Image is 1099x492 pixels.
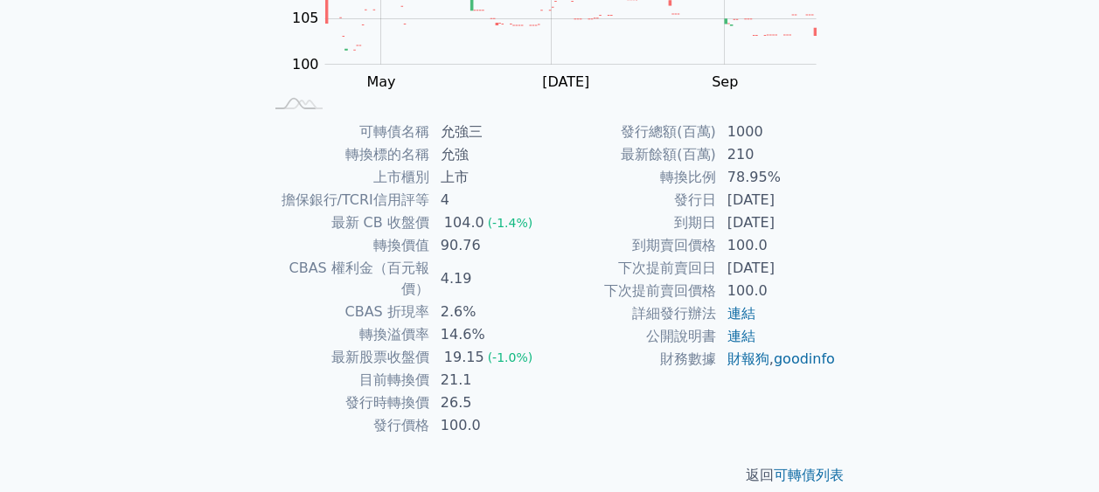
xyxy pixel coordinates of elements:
[263,211,430,234] td: 最新 CB 收盤價
[430,369,550,392] td: 21.1
[717,166,837,189] td: 78.95%
[430,166,550,189] td: 上市
[263,234,430,257] td: 轉換價值
[263,392,430,414] td: 發行時轉換價
[488,216,533,230] span: (-1.4%)
[441,347,488,368] div: 19.15
[550,121,717,143] td: 發行總額(百萬)
[550,280,717,302] td: 下次提前賣回價格
[717,234,837,257] td: 100.0
[727,305,755,322] a: 連結
[430,414,550,437] td: 100.0
[542,73,589,90] tspan: [DATE]
[727,350,769,367] a: 財報狗
[242,465,858,486] p: 返回
[727,328,755,344] a: 連結
[712,73,738,90] tspan: Sep
[717,348,837,371] td: ,
[550,325,717,348] td: 公開說明書
[263,414,430,437] td: 發行價格
[263,257,430,301] td: CBAS 權利金（百元報價）
[263,166,430,189] td: 上市櫃別
[550,257,717,280] td: 下次提前賣回日
[550,348,717,371] td: 財務數據
[263,346,430,369] td: 最新股票收盤價
[717,211,837,234] td: [DATE]
[550,189,717,211] td: 發行日
[774,467,844,483] a: 可轉債列表
[550,166,717,189] td: 轉換比例
[263,143,430,166] td: 轉換標的名稱
[263,369,430,392] td: 目前轉換價
[441,212,488,233] div: 104.0
[292,55,319,72] tspan: 100
[717,189,837,211] td: [DATE]
[550,143,717,166] td: 最新餘額(百萬)
[263,301,430,323] td: CBAS 折現率
[430,143,550,166] td: 允強
[550,211,717,234] td: 到期日
[263,189,430,211] td: 擔保銀行/TCRI信用評等
[430,323,550,346] td: 14.6%
[550,234,717,257] td: 到期賣回價格
[488,350,533,364] span: (-1.0%)
[774,350,835,367] a: goodinfo
[430,121,550,143] td: 允強三
[263,323,430,346] td: 轉換溢價率
[717,280,837,302] td: 100.0
[263,121,430,143] td: 可轉債名稱
[430,189,550,211] td: 4
[430,301,550,323] td: 2.6%
[717,121,837,143] td: 1000
[430,392,550,414] td: 26.5
[717,143,837,166] td: 210
[430,257,550,301] td: 4.19
[366,73,395,90] tspan: May
[717,257,837,280] td: [DATE]
[550,302,717,325] td: 詳細發行辦法
[430,234,550,257] td: 90.76
[292,10,319,26] tspan: 105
